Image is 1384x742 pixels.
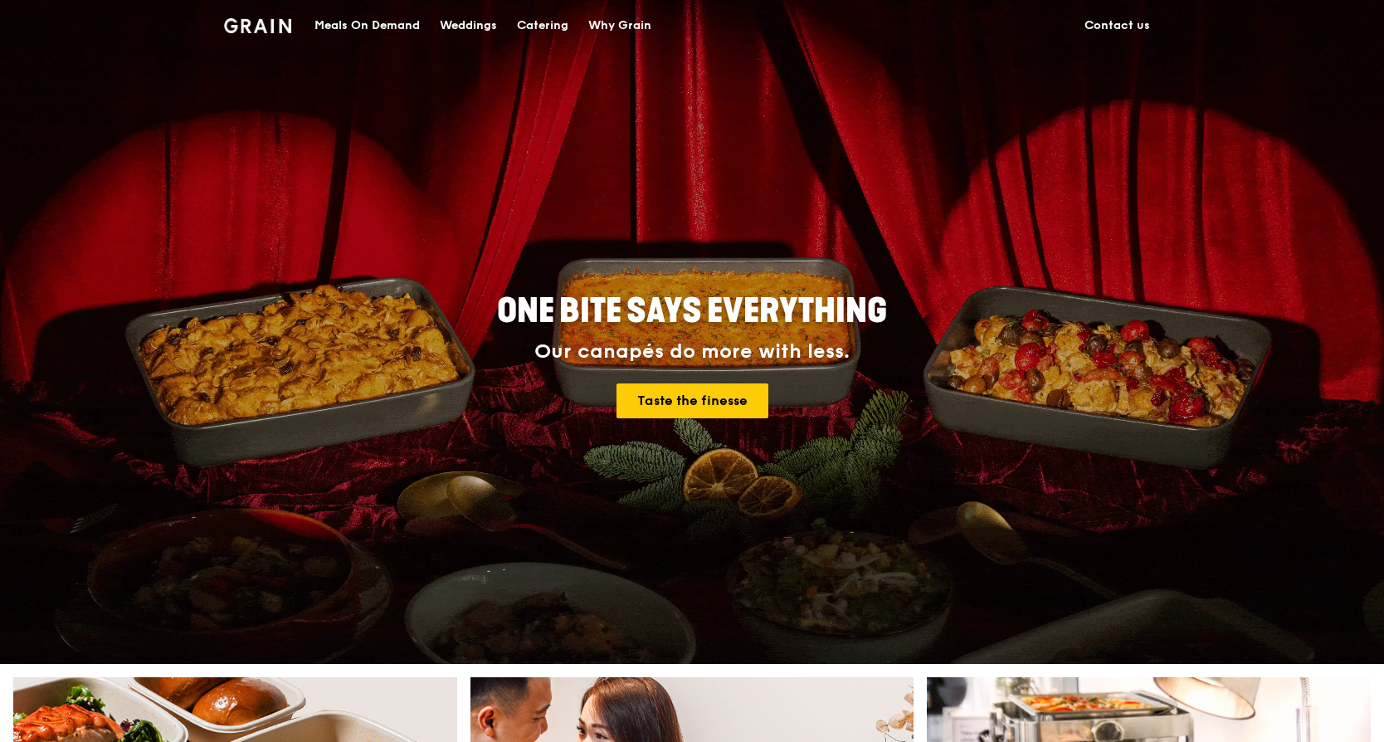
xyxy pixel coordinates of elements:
a: Catering [507,1,578,51]
a: Weddings [430,1,507,51]
a: Why Grain [578,1,661,51]
a: Contact us [1075,1,1160,51]
a: Taste the finesse [616,383,768,418]
div: Why Grain [588,1,651,51]
div: Catering [517,1,568,51]
div: Our canapés do more with less. [393,340,991,364]
div: Weddings [440,1,497,51]
div: Meals On Demand [314,1,420,51]
span: ONE BITE SAYS EVERYTHING [497,291,887,331]
img: Grain [224,18,291,33]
